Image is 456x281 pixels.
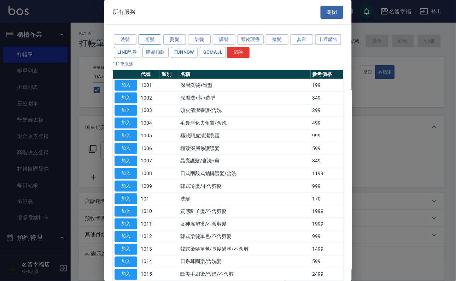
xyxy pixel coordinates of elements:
td: 1009 [139,180,160,193]
td: 毛囊淨化去角質/含洗 [179,117,311,130]
button: LINE酷券 [114,47,140,58]
button: 頭皮理療 [238,34,264,45]
td: 1007 [139,155,160,167]
button: 贈品扣款 [142,47,169,58]
td: 499 [311,117,344,130]
button: 加入 [115,257,137,268]
td: 1999 [311,218,344,231]
td: 韓式冷燙/不含剪髮 [179,180,311,193]
button: 加入 [115,168,137,179]
td: 1005 [139,130,160,142]
td: 1001 [139,79,160,92]
td: 1011 [139,218,160,231]
td: 韓式染髮單色/不含剪髮 [179,231,311,243]
button: 其它 [291,34,313,45]
button: 加入 [115,92,137,103]
button: 卡券銷售 [315,34,341,45]
button: 接髮 [266,34,288,45]
td: 1013 [139,243,160,256]
td: 1199 [311,167,344,180]
td: 1008 [139,167,160,180]
button: 加入 [115,130,137,141]
td: 999 [311,180,344,193]
td: 晶亮護髮/含洗+剪 [179,155,311,167]
button: 加入 [115,143,137,154]
td: 頭皮清潔養護/含洗 [179,104,311,117]
button: 護髮 [213,34,235,45]
td: 599 [311,142,344,155]
td: 質感離子燙/不含剪髮 [179,205,311,218]
td: 1015 [139,268,160,281]
button: 加入 [115,206,137,217]
td: 韓式染髮單色/長度過胸/不含剪 [179,243,311,256]
button: 加入 [115,219,137,229]
td: 999 [311,130,344,142]
button: FUNNOW [171,47,198,58]
th: 名稱 [179,70,311,79]
td: 1002 [139,91,160,104]
button: 加入 [115,193,137,204]
td: 299 [311,104,344,117]
button: 加入 [115,156,137,167]
th: 參考價格 [311,70,344,79]
button: 洗髮 [114,34,136,45]
button: 清除 [227,47,250,58]
td: 日式兩段式結構護髮/含洗 [179,167,311,180]
button: 加入 [115,105,137,116]
td: 1010 [139,205,160,218]
button: 加入 [115,118,137,128]
td: 女神溫塑燙/不含剪髮 [179,218,311,231]
button: 加入 [115,244,137,255]
td: 極致深層修護護髮 [179,142,311,155]
td: 1999 [311,205,344,218]
button: 染髮 [188,34,211,45]
td: 2499 [311,268,344,281]
td: 1004 [139,117,160,130]
td: 1012 [139,231,160,243]
td: 1003 [139,104,160,117]
td: 極致頭皮清潔養護 [179,130,311,142]
button: 關閉 [321,6,343,19]
td: 歐美手刷染/含漂/不含剪 [179,268,311,281]
button: GOMAJL [200,47,226,58]
td: 1499 [311,243,344,256]
button: 加入 [115,80,137,91]
span: 所有服務 [113,8,135,16]
td: 999 [311,231,344,243]
td: 599 [311,256,344,268]
button: 剪髮 [139,34,161,45]
td: 深層洗髮+造型 [179,79,311,92]
td: 洗髮 [179,192,311,205]
td: 1006 [139,142,160,155]
td: 349 [311,91,344,104]
td: 170 [311,192,344,205]
button: 加入 [115,231,137,242]
button: 加入 [115,269,137,280]
th: 代號 [139,70,160,79]
button: 燙髮 [163,34,186,45]
td: 1014 [139,256,160,268]
td: 日系耳圈染/含洗髮 [179,256,311,268]
p: 111 筆服務 [113,61,343,67]
button: 加入 [115,181,137,192]
td: 199 [311,79,344,92]
th: 類別 [160,70,179,79]
td: 深層洗+剪+造型 [179,91,311,104]
td: 849 [311,155,344,167]
td: 101 [139,192,160,205]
